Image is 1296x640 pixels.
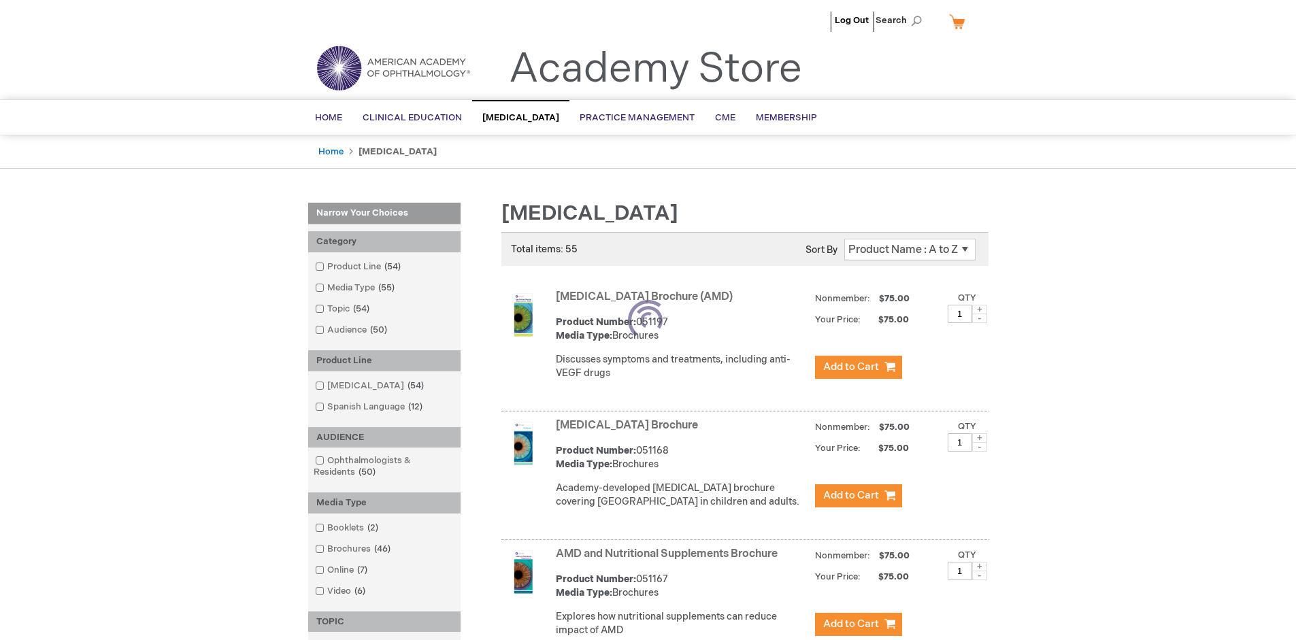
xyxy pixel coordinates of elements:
span: 12 [405,401,426,412]
a: AMD and Nutritional Supplements Brochure [556,548,778,560]
p: Discusses symptoms and treatments, including anti-VEGF drugs [556,353,808,380]
div: Category [308,231,461,252]
span: Search [876,7,927,34]
a: Product Line54 [312,260,406,273]
a: [MEDICAL_DATA] Brochure (AMD) [556,290,733,303]
span: 50 [367,324,391,335]
strong: Nonmember: [815,419,870,436]
p: Explores how nutritional supplements can reduce impact of AMD [556,610,808,637]
input: Qty [948,305,972,323]
a: Media Type55 [312,282,400,294]
strong: Product Number: [556,445,636,456]
div: 051168 Brochures [556,444,808,471]
p: Academy-developed [MEDICAL_DATA] brochure covering [GEOGRAPHIC_DATA] in children and adults. [556,482,808,509]
a: Topic54 [312,303,375,316]
strong: Media Type: [556,587,612,599]
a: Booklets2 [312,522,384,535]
a: Home [318,146,344,157]
a: Brochures46 [312,543,396,556]
span: 55 [375,282,398,293]
span: $75.00 [877,293,912,304]
span: 7 [354,565,371,575]
label: Sort By [805,244,837,256]
label: Qty [958,292,976,303]
button: Add to Cart [815,356,902,379]
span: Total items: 55 [511,243,578,255]
span: [MEDICAL_DATA] [501,201,678,226]
a: Spanish Language12 [312,401,428,414]
a: Audience50 [312,324,393,337]
strong: Product Number: [556,316,636,328]
strong: Your Price: [815,314,861,325]
strong: Nonmember: [815,290,870,307]
span: CME [715,112,735,123]
span: 54 [381,261,404,272]
a: Online7 [312,564,373,577]
input: Qty [948,433,972,452]
span: 54 [404,380,427,391]
strong: [MEDICAL_DATA] [359,146,437,157]
span: 6 [351,586,369,596]
strong: Narrow Your Choices [308,203,461,224]
strong: Your Price: [815,571,861,582]
a: [MEDICAL_DATA]54 [312,380,429,392]
label: Qty [958,550,976,560]
button: Add to Cart [815,484,902,507]
span: $75.00 [877,550,912,561]
div: 051167 Brochures [556,573,808,600]
span: [MEDICAL_DATA] [482,112,559,123]
div: AUDIENCE [308,427,461,448]
img: Amblyopia Brochure [501,422,545,465]
strong: Nonmember: [815,548,870,565]
label: Qty [958,421,976,432]
span: Add to Cart [823,360,879,373]
strong: Media Type: [556,330,612,341]
input: Qty [948,562,972,580]
span: $75.00 [863,314,911,325]
a: Academy Store [509,45,802,94]
button: Add to Cart [815,613,902,636]
a: Ophthalmologists & Residents50 [312,454,457,479]
span: 54 [350,303,373,314]
span: Membership [756,112,817,123]
a: Log Out [835,15,869,26]
span: $75.00 [863,443,911,454]
span: Home [315,112,342,123]
a: Video6 [312,585,371,598]
img: Age-Related Macular Degeneration Brochure (AMD) [501,293,545,337]
span: 46 [371,543,394,554]
div: TOPIC [308,611,461,633]
a: [MEDICAL_DATA] Brochure [556,419,698,432]
span: $75.00 [877,422,912,433]
strong: Your Price: [815,443,861,454]
div: Product Line [308,350,461,371]
span: Add to Cart [823,489,879,502]
div: 051197 Brochures [556,316,808,343]
span: Clinical Education [363,112,462,123]
strong: Media Type: [556,458,612,470]
strong: Product Number: [556,573,636,585]
span: 50 [355,467,379,477]
div: Media Type [308,492,461,513]
span: 2 [364,522,382,533]
img: AMD and Nutritional Supplements Brochure [501,550,545,594]
span: $75.00 [863,571,911,582]
span: Practice Management [580,112,695,123]
span: Add to Cart [823,618,879,630]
